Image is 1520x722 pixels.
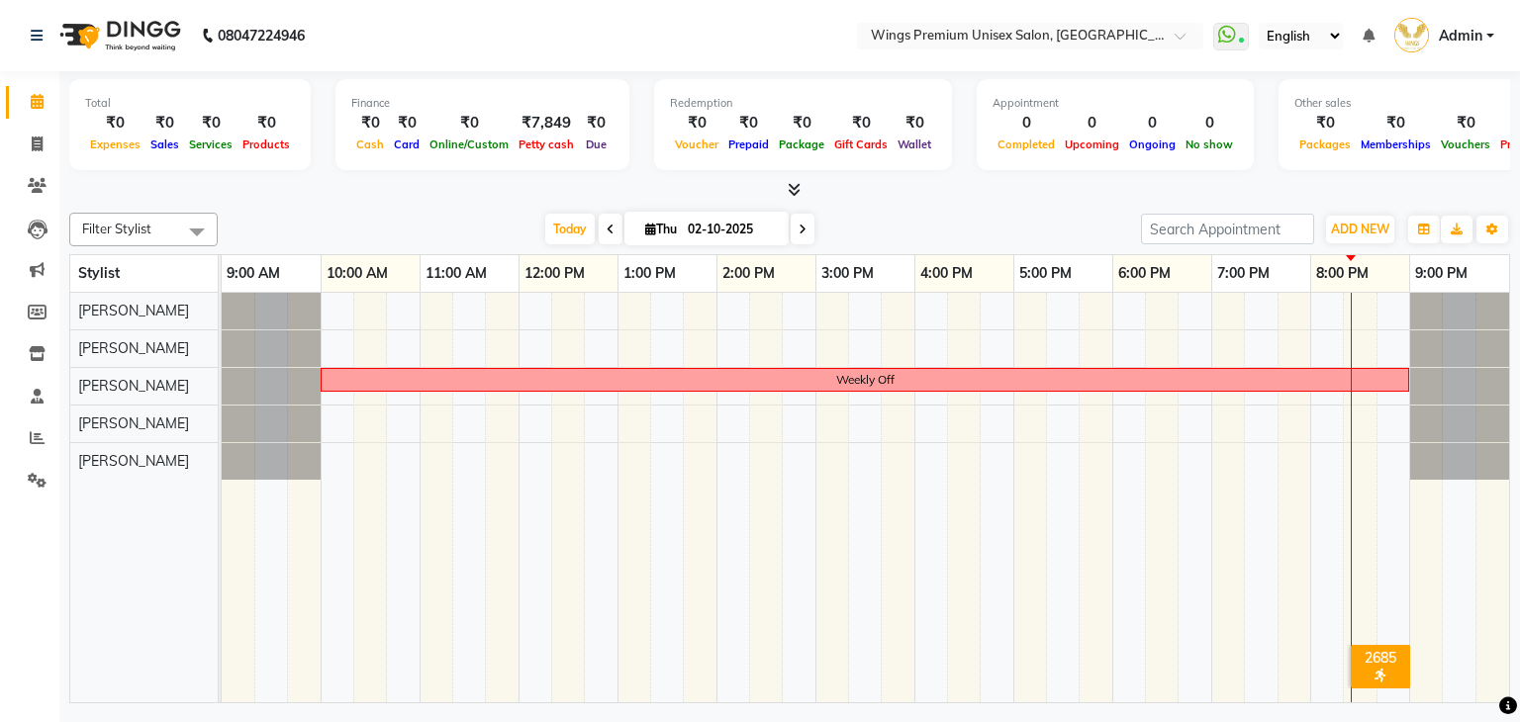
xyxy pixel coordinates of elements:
[682,215,781,244] input: 2025-10-02
[145,137,184,151] span: Sales
[322,259,393,288] a: 10:00 AM
[1311,259,1374,288] a: 8:00 PM
[1124,137,1181,151] span: Ongoing
[893,137,936,151] span: Wallet
[1294,112,1356,135] div: ₹0
[78,264,120,282] span: Stylist
[389,112,425,135] div: ₹0
[723,137,774,151] span: Prepaid
[829,112,893,135] div: ₹0
[640,222,682,236] span: Thu
[774,112,829,135] div: ₹0
[237,137,295,151] span: Products
[670,112,723,135] div: ₹0
[389,137,425,151] span: Card
[514,112,579,135] div: ₹7,849
[184,112,237,135] div: ₹0
[1439,26,1482,46] span: Admin
[514,137,579,151] span: Petty cash
[717,259,780,288] a: 2:00 PM
[579,112,614,135] div: ₹0
[1410,259,1472,288] a: 9:00 PM
[351,95,614,112] div: Finance
[993,112,1060,135] div: 0
[670,137,723,151] span: Voucher
[829,137,893,151] span: Gift Cards
[78,377,189,395] span: [PERSON_NAME]
[237,112,295,135] div: ₹0
[351,137,389,151] span: Cash
[545,214,595,244] span: Today
[993,95,1238,112] div: Appointment
[218,8,305,63] b: 08047224946
[1356,137,1436,151] span: Memberships
[425,112,514,135] div: ₹0
[723,112,774,135] div: ₹0
[1060,112,1124,135] div: 0
[425,137,514,151] span: Online/Custom
[1181,137,1238,151] span: No show
[1436,112,1495,135] div: ₹0
[145,112,184,135] div: ₹0
[421,259,492,288] a: 11:00 AM
[1394,18,1429,52] img: Admin
[85,95,295,112] div: Total
[351,112,389,135] div: ₹0
[1181,112,1238,135] div: 0
[78,452,189,470] span: [PERSON_NAME]
[816,259,879,288] a: 3:00 PM
[85,137,145,151] span: Expenses
[78,302,189,319] span: [PERSON_NAME]
[1014,259,1077,288] a: 5:00 PM
[893,112,936,135] div: ₹0
[1060,137,1124,151] span: Upcoming
[184,137,237,151] span: Services
[1212,259,1275,288] a: 7:00 PM
[78,339,189,357] span: [PERSON_NAME]
[1113,259,1176,288] a: 6:00 PM
[1141,214,1314,244] input: Search Appointment
[1124,112,1181,135] div: 0
[1355,649,1406,667] div: 2685
[1356,112,1436,135] div: ₹0
[82,221,151,236] span: Filter Stylist
[1326,216,1394,243] button: ADD NEW
[670,95,936,112] div: Redemption
[50,8,186,63] img: logo
[78,414,189,432] span: [PERSON_NAME]
[85,112,145,135] div: ₹0
[581,137,612,151] span: Due
[915,259,978,288] a: 4:00 PM
[774,137,829,151] span: Package
[993,137,1060,151] span: Completed
[618,259,681,288] a: 1:00 PM
[1294,137,1356,151] span: Packages
[836,371,895,389] div: Weekly Off
[222,259,285,288] a: 9:00 AM
[1331,222,1389,236] span: ADD NEW
[520,259,590,288] a: 12:00 PM
[1436,137,1495,151] span: Vouchers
